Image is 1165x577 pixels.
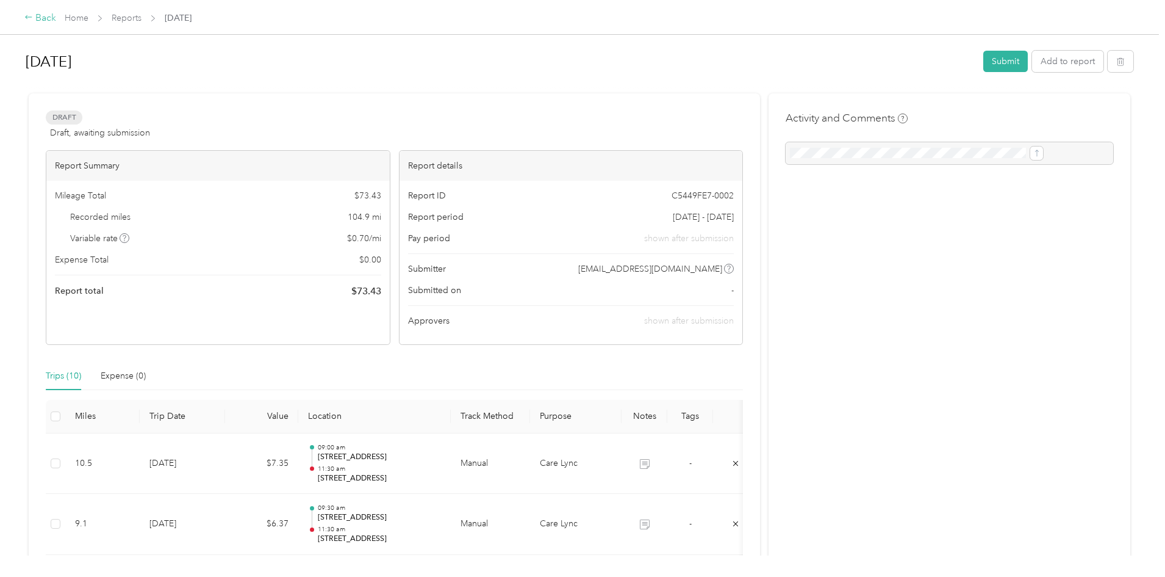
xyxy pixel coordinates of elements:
[318,512,441,523] p: [STREET_ADDRESS]
[622,400,667,434] th: Notes
[408,211,464,223] span: Report period
[46,111,82,125] span: Draft
[140,400,225,434] th: Trip Date
[672,189,734,202] span: C5449FE7-0002
[673,211,734,223] span: [DATE] - [DATE]
[318,443,441,452] p: 09:00 am
[408,314,450,327] span: Approvers
[318,452,441,463] p: [STREET_ADDRESS]
[65,494,140,555] td: 9.1
[408,263,446,275] span: Submitter
[530,434,622,495] td: Care Lync
[50,126,150,139] span: Draft, awaiting submission
[65,434,140,495] td: 10.5
[408,232,450,245] span: Pay period
[689,458,692,468] span: -
[140,434,225,495] td: [DATE]
[318,525,441,534] p: 11:30 am
[298,400,451,434] th: Location
[347,232,381,245] span: $ 0.70 / mi
[351,284,381,299] span: $ 73.43
[408,189,446,202] span: Report ID
[354,189,381,202] span: $ 73.43
[46,151,390,181] div: Report Summary
[112,13,142,23] a: Reports
[24,11,56,26] div: Back
[101,369,146,383] div: Expense (0)
[400,151,743,181] div: Report details
[689,518,692,529] span: -
[225,400,298,434] th: Value
[644,316,734,326] span: shown after submission
[70,232,130,245] span: Variable rate
[731,284,734,297] span: -
[451,494,530,555] td: Manual
[225,434,298,495] td: $7.35
[530,494,622,555] td: Care Lync
[55,189,106,202] span: Mileage Total
[667,400,713,434] th: Tags
[165,12,192,24] span: [DATE]
[983,51,1028,72] button: Submit
[318,465,441,473] p: 11:30 am
[65,400,140,434] th: Miles
[408,284,461,297] span: Submitted on
[55,253,109,266] span: Expense Total
[1097,509,1165,577] iframe: Everlance-gr Chat Button Frame
[140,494,225,555] td: [DATE]
[318,473,441,484] p: [STREET_ADDRESS]
[318,504,441,512] p: 09:30 am
[530,400,622,434] th: Purpose
[451,434,530,495] td: Manual
[65,13,88,23] a: Home
[786,111,908,126] h4: Activity and Comments
[451,400,530,434] th: Track Method
[55,285,104,297] span: Report total
[26,47,975,76] h1: Aug 2025
[578,263,722,275] span: [EMAIL_ADDRESS][DOMAIN_NAME]
[225,494,298,555] td: $6.37
[348,211,381,223] span: 104.9 mi
[644,232,734,245] span: shown after submission
[318,534,441,545] p: [STREET_ADDRESS]
[70,211,131,223] span: Recorded miles
[359,253,381,266] span: $ 0.00
[46,369,81,383] div: Trips (10)
[1032,51,1103,72] button: Add to report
